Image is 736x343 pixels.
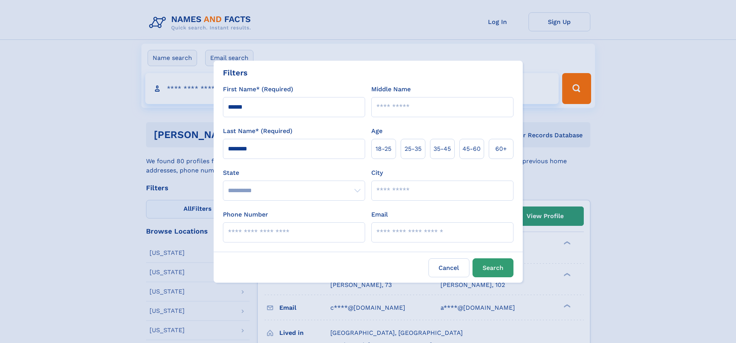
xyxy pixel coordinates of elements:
[433,144,451,154] span: 35‑45
[371,126,382,136] label: Age
[223,126,292,136] label: Last Name* (Required)
[495,144,507,154] span: 60+
[371,210,388,219] label: Email
[223,67,248,78] div: Filters
[405,144,422,154] span: 25‑35
[462,144,481,154] span: 45‑60
[223,210,268,219] label: Phone Number
[223,168,365,177] label: State
[473,258,513,277] button: Search
[376,144,391,154] span: 18‑25
[371,85,411,94] label: Middle Name
[371,168,383,177] label: City
[428,258,469,277] label: Cancel
[223,85,293,94] label: First Name* (Required)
